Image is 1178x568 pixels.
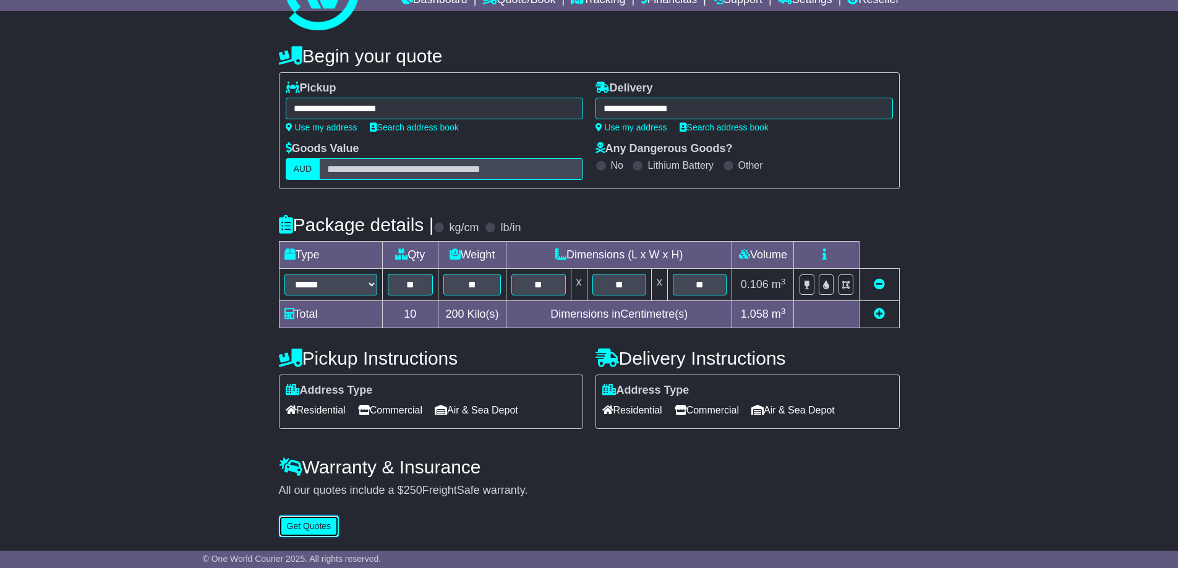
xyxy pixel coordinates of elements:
td: Volume [732,242,794,269]
td: Dimensions in Centimetre(s) [506,301,732,328]
label: Lithium Battery [647,159,714,171]
label: Delivery [595,82,653,95]
td: Qty [382,242,438,269]
span: Air & Sea Depot [435,401,518,420]
span: 0.106 [741,278,769,290]
label: kg/cm [449,221,479,235]
a: Use my address [286,122,357,132]
a: Add new item [874,308,885,320]
span: © One World Courier 2025. All rights reserved. [203,554,382,564]
span: m [772,278,786,290]
span: m [772,308,786,320]
label: Goods Value [286,142,359,156]
sup: 3 [781,277,786,286]
label: Address Type [602,384,689,397]
button: Get Quotes [279,515,339,537]
h4: Package details | [279,214,434,235]
h4: Pickup Instructions [279,348,583,368]
span: 250 [404,484,422,496]
td: x [651,269,667,301]
sup: 3 [781,307,786,316]
label: Any Dangerous Goods? [595,142,733,156]
label: No [611,159,623,171]
h4: Warranty & Insurance [279,457,900,477]
label: AUD [286,158,320,180]
span: Commercial [358,401,422,420]
label: Address Type [286,384,373,397]
a: Search address book [370,122,459,132]
a: Remove this item [874,278,885,290]
td: Total [279,301,382,328]
a: Use my address [595,122,667,132]
td: 10 [382,301,438,328]
h4: Delivery Instructions [595,348,900,368]
td: x [571,269,587,301]
div: All our quotes include a $ FreightSafe warranty. [279,484,900,498]
td: Type [279,242,382,269]
h4: Begin your quote [279,46,900,66]
span: Residential [286,401,346,420]
span: 1.058 [741,308,769,320]
td: Weight [438,242,506,269]
td: Kilo(s) [438,301,506,328]
td: Dimensions (L x W x H) [506,242,732,269]
a: Search address book [680,122,769,132]
span: 200 [446,308,464,320]
label: Other [738,159,763,171]
span: Air & Sea Depot [751,401,835,420]
span: Residential [602,401,662,420]
label: lb/in [500,221,521,235]
span: Commercial [675,401,739,420]
label: Pickup [286,82,336,95]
